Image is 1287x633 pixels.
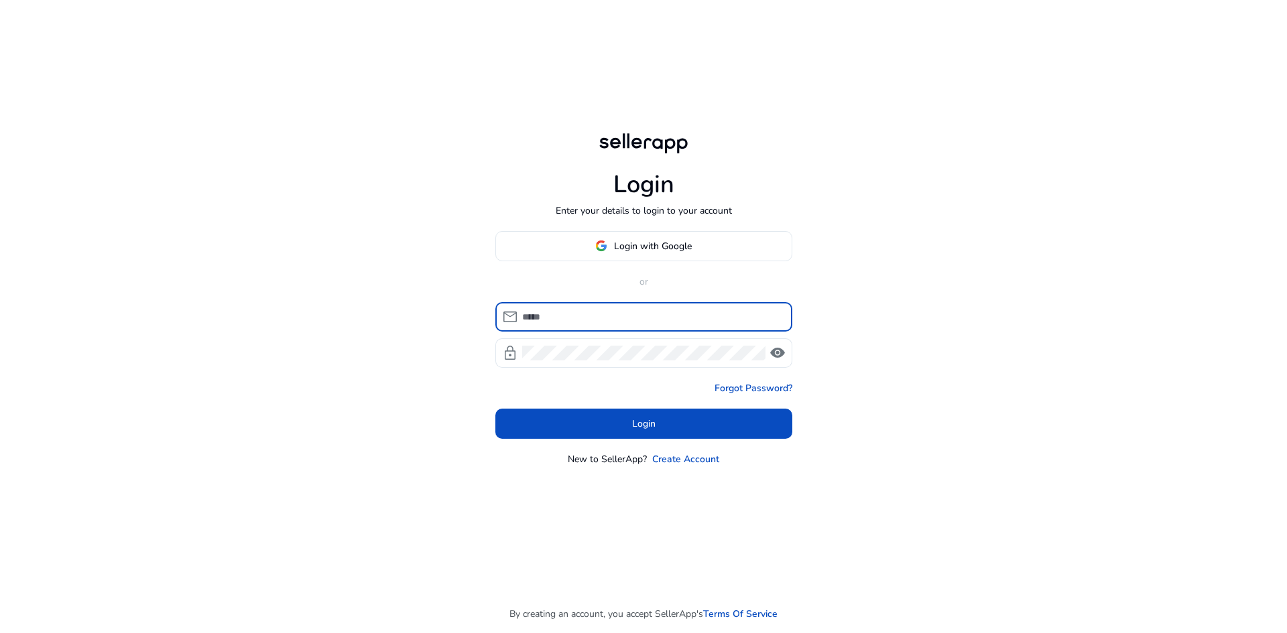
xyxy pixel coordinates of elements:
p: Enter your details to login to your account [556,204,732,218]
span: Login with Google [614,239,692,253]
span: visibility [770,345,786,361]
h1: Login [613,170,674,199]
p: New to SellerApp? [568,452,647,466]
a: Forgot Password? [715,381,792,395]
a: Terms Of Service [703,607,778,621]
a: Create Account [652,452,719,466]
button: Login [495,409,792,439]
span: mail [502,309,518,325]
span: lock [502,345,518,361]
p: or [495,275,792,289]
button: Login with Google [495,231,792,261]
span: Login [632,417,656,431]
img: google-logo.svg [595,240,607,252]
